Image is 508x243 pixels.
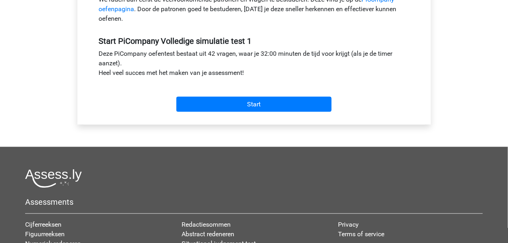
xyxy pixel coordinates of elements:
[25,198,483,207] h5: Assessments
[182,231,234,238] a: Abstract redeneren
[338,231,385,238] a: Terms of service
[176,97,332,112] input: Start
[99,36,409,46] h5: Start PiCompany Volledige simulatie test 1
[25,169,82,188] img: Assessly logo
[182,221,231,229] a: Redactiesommen
[25,231,65,238] a: Figuurreeksen
[338,221,359,229] a: Privacy
[25,221,61,229] a: Cijferreeksen
[93,49,415,81] div: Deze PiCompany oefentest bestaat uit 42 vragen, waar je 32:00 minuten de tijd voor krijgt (als je...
